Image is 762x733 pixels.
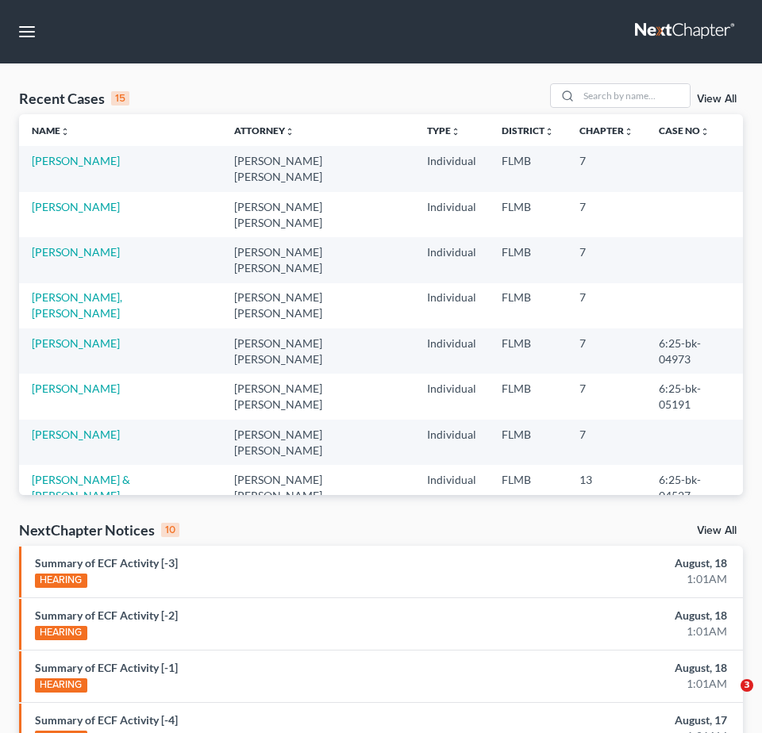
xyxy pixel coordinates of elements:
[285,127,294,136] i: unfold_more
[32,382,120,395] a: [PERSON_NAME]
[507,555,727,571] div: August, 18
[646,328,743,374] td: 6:25-bk-04973
[451,127,460,136] i: unfold_more
[507,608,727,624] div: August, 18
[579,125,633,136] a: Chapterunfold_more
[221,283,414,328] td: [PERSON_NAME] [PERSON_NAME]
[221,420,414,465] td: [PERSON_NAME] [PERSON_NAME]
[414,420,489,465] td: Individual
[545,127,554,136] i: unfold_more
[567,374,646,419] td: 7
[32,428,120,441] a: [PERSON_NAME]
[35,626,87,640] div: HEARING
[624,127,633,136] i: unfold_more
[507,571,727,587] div: 1:01AM
[221,146,414,191] td: [PERSON_NAME] [PERSON_NAME]
[32,125,70,136] a: Nameunfold_more
[489,465,567,510] td: FLMB
[19,520,179,539] div: NextChapter Notices
[221,192,414,237] td: [PERSON_NAME] [PERSON_NAME]
[35,661,178,674] a: Summary of ECF Activity [-1]
[567,465,646,510] td: 13
[489,283,567,328] td: FLMB
[579,84,690,107] input: Search by name...
[221,328,414,374] td: [PERSON_NAME] [PERSON_NAME]
[741,679,753,692] span: 3
[697,525,737,536] a: View All
[414,374,489,419] td: Individual
[35,574,87,588] div: HEARING
[32,154,120,167] a: [PERSON_NAME]
[708,679,746,717] iframe: Intercom live chat
[32,473,130,502] a: [PERSON_NAME] & [PERSON_NAME]
[221,374,414,419] td: [PERSON_NAME] [PERSON_NAME]
[567,237,646,282] td: 7
[489,146,567,191] td: FLMB
[32,290,122,320] a: [PERSON_NAME], [PERSON_NAME]
[32,200,120,213] a: [PERSON_NAME]
[35,556,178,570] a: Summary of ECF Activity [-3]
[502,125,554,136] a: Districtunfold_more
[32,245,120,259] a: [PERSON_NAME]
[646,465,743,510] td: 6:25-bk-04527
[697,94,737,105] a: View All
[35,713,178,727] a: Summary of ECF Activity [-4]
[507,712,727,728] div: August, 17
[32,336,120,350] a: [PERSON_NAME]
[567,146,646,191] td: 7
[35,608,178,622] a: Summary of ECF Activity [-2]
[507,660,727,676] div: August, 18
[489,374,567,419] td: FLMB
[646,374,743,419] td: 6:25-bk-05191
[427,125,460,136] a: Typeunfold_more
[489,192,567,237] td: FLMB
[111,91,129,106] div: 15
[161,523,179,537] div: 10
[221,237,414,282] td: [PERSON_NAME] [PERSON_NAME]
[234,125,294,136] a: Attorneyunfold_more
[414,237,489,282] td: Individual
[489,420,567,465] td: FLMB
[507,624,727,639] div: 1:01AM
[414,465,489,510] td: Individual
[35,678,87,693] div: HEARING
[414,146,489,191] td: Individual
[414,192,489,237] td: Individual
[567,420,646,465] td: 7
[60,127,70,136] i: unfold_more
[414,283,489,328] td: Individual
[414,328,489,374] td: Individual
[489,237,567,282] td: FLMB
[567,328,646,374] td: 7
[567,283,646,328] td: 7
[489,328,567,374] td: FLMB
[19,89,129,108] div: Recent Cases
[567,192,646,237] td: 7
[700,127,710,136] i: unfold_more
[221,465,414,510] td: [PERSON_NAME] [PERSON_NAME]
[507,676,727,692] div: 1:01AM
[659,125,710,136] a: Case Nounfold_more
